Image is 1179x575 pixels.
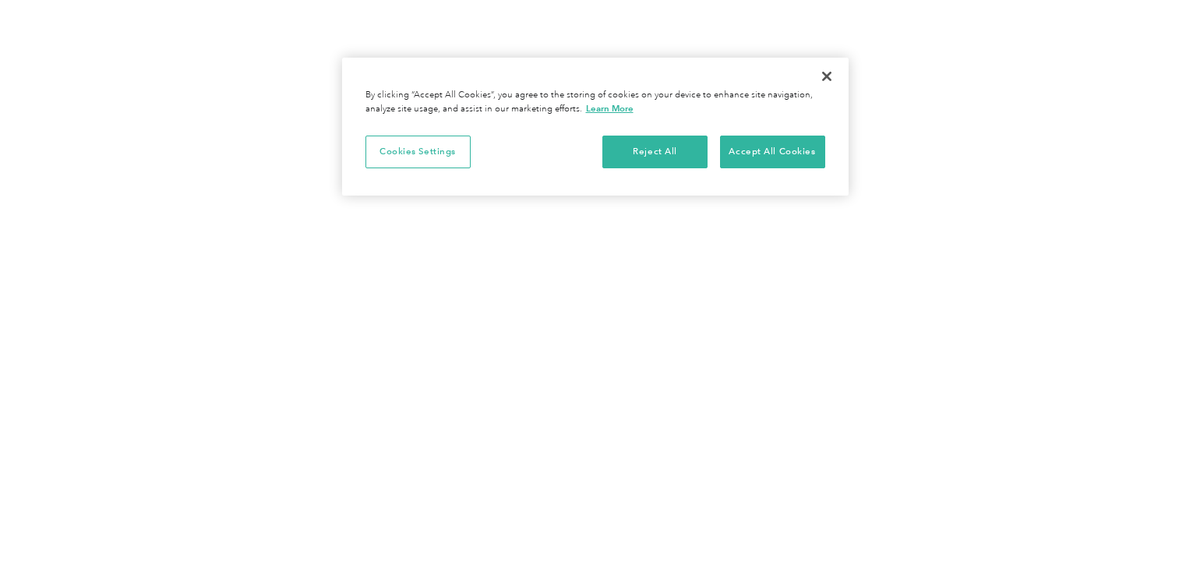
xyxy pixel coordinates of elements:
button: Accept All Cookies [720,136,825,168]
button: Reject All [602,136,708,168]
div: By clicking “Accept All Cookies”, you agree to the storing of cookies on your device to enhance s... [365,89,825,116]
a: More information about your privacy, opens in a new tab [586,103,634,114]
button: Cookies Settings [365,136,471,168]
div: Privacy [342,58,849,196]
button: Close [810,59,844,93]
div: Cookie banner [342,58,849,196]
